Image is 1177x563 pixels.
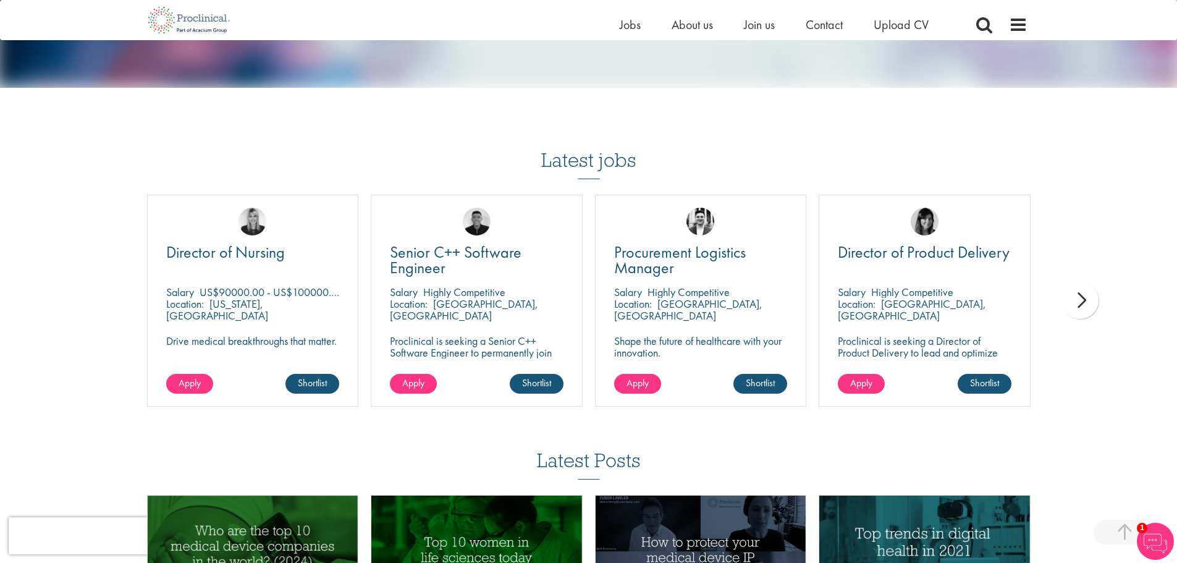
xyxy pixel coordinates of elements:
[463,208,491,235] img: Christian Andersen
[614,297,762,323] p: [GEOGRAPHIC_DATA], [GEOGRAPHIC_DATA]
[614,335,788,358] p: Shape the future of healthcare with your innovation.
[537,450,641,480] h3: Latest Posts
[179,376,201,389] span: Apply
[1061,282,1099,319] div: next
[838,285,866,299] span: Salary
[1137,523,1147,533] span: 1
[510,374,563,394] a: Shortlist
[958,374,1011,394] a: Shortlist
[614,242,746,278] span: Procurement Logistics Manager
[390,245,563,276] a: Senior C++ Software Engineer
[686,208,714,235] img: Edward Little
[614,285,642,299] span: Salary
[390,285,418,299] span: Salary
[614,374,661,394] a: Apply
[390,374,437,394] a: Apply
[620,17,641,33] a: Jobs
[166,285,194,299] span: Salary
[874,17,929,33] a: Upload CV
[838,242,1010,263] span: Director of Product Delivery
[626,376,649,389] span: Apply
[911,208,939,235] img: Tesnim Chagklil
[238,208,266,235] img: Janelle Jones
[838,245,1011,260] a: Director of Product Delivery
[838,374,885,394] a: Apply
[166,242,285,263] span: Director of Nursing
[838,297,875,311] span: Location:
[871,285,953,299] p: Highly Competitive
[614,297,652,311] span: Location:
[672,17,713,33] a: About us
[166,245,340,260] a: Director of Nursing
[390,242,521,278] span: Senior C++ Software Engineer
[733,374,787,394] a: Shortlist
[541,119,636,179] h3: Latest jobs
[806,17,843,33] a: Contact
[423,285,505,299] p: Highly Competitive
[9,517,167,554] iframe: reCAPTCHA
[166,374,213,394] a: Apply
[166,297,268,323] p: [US_STATE], [GEOGRAPHIC_DATA]
[614,245,788,276] a: Procurement Logistics Manager
[390,335,563,382] p: Proclinical is seeking a Senior C++ Software Engineer to permanently join their dynamic team in [...
[744,17,775,33] a: Join us
[166,335,340,347] p: Drive medical breakthroughs that matter.
[850,376,872,389] span: Apply
[838,335,1011,382] p: Proclinical is seeking a Director of Product Delivery to lead and optimize product delivery pract...
[402,376,424,389] span: Apply
[1137,523,1174,560] img: Chatbot
[390,297,538,323] p: [GEOGRAPHIC_DATA], [GEOGRAPHIC_DATA]
[166,297,204,311] span: Location:
[200,285,390,299] p: US$90000.00 - US$100000.00 per annum
[390,297,428,311] span: Location:
[285,374,339,394] a: Shortlist
[838,297,986,323] p: [GEOGRAPHIC_DATA], [GEOGRAPHIC_DATA]
[648,285,730,299] p: Highly Competitive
